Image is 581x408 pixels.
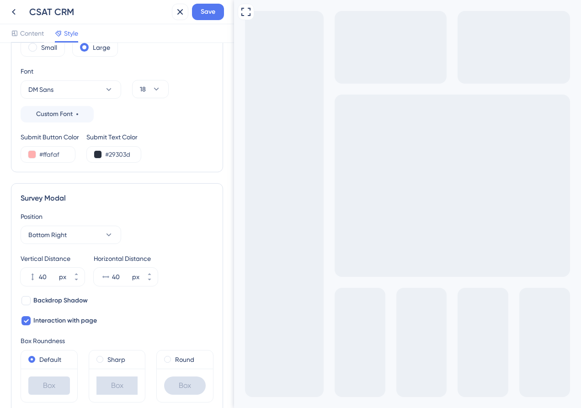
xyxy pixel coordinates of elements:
div: Box Roundness [21,335,213,346]
button: Rate 3 [109,56,119,65]
div: px [59,271,66,282]
div: Muito satisfeito [114,71,160,79]
label: Round [175,354,194,365]
input: px [112,271,130,282]
div: CSAT CRM [29,5,168,18]
button: Bottom Right [21,226,121,244]
label: Sharp [107,354,125,365]
button: px [141,268,158,277]
button: px [141,277,158,286]
div: Em uma escala de 1 a 5, quão satisfeito(a) você está com o CRM Cockpit? [11,24,221,48]
div: Number rating from 1 to 5 [68,56,161,65]
div: Go to Question 2 [22,7,33,18]
div: Submit Button Color [21,132,79,143]
button: Save [192,4,224,20]
span: DM Sans [28,84,53,95]
label: Large [93,42,110,53]
div: Box [96,376,138,395]
span: 18 [140,84,146,95]
label: Default [39,354,61,365]
label: Small [41,42,57,53]
div: Vertical Distance [21,253,85,264]
span: Save [201,6,215,17]
button: Rate 1 [87,56,98,65]
div: Position [21,211,213,222]
span: Content [20,28,44,39]
input: px [39,271,57,282]
div: Font [21,66,121,77]
button: 18 [132,80,169,98]
span: Question 1 / 3 [109,7,120,18]
span: Bottom Right [28,229,67,240]
button: Custom Font [21,106,94,122]
span: Custom Font [36,109,73,120]
div: Box [28,376,70,395]
button: DM Sans [21,80,121,99]
button: Rate 5 [130,56,141,65]
div: Pouco satisfeito [68,71,115,79]
div: Horizontal Distance [94,253,158,264]
div: Survey Modal [21,193,213,204]
div: Box [164,376,206,395]
span: Style [64,28,78,39]
button: Rate 4 [120,56,130,65]
span: Backdrop Shadow [33,295,88,306]
div: Submit Text Color [86,132,141,143]
button: Rate 2 [98,56,109,65]
div: Close survey [210,7,221,18]
button: px [68,268,85,277]
div: px [132,271,139,282]
button: px [68,277,85,286]
span: Interaction with page [33,315,97,326]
